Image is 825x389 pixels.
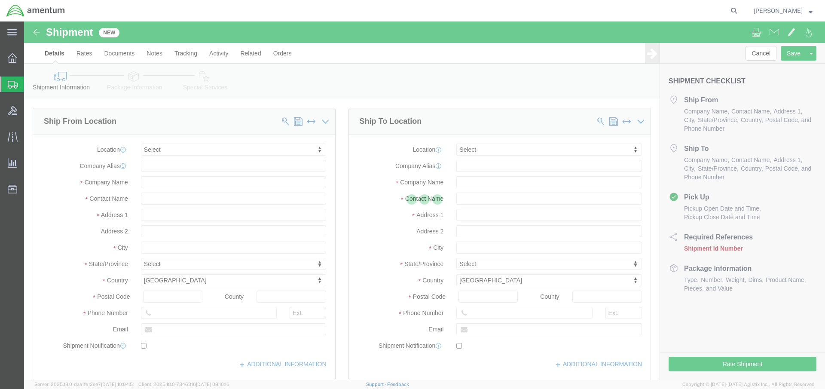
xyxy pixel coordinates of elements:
[753,6,813,16] button: [PERSON_NAME]
[196,382,229,387] span: [DATE] 08:10:16
[101,382,134,387] span: [DATE] 10:04:51
[366,382,388,387] a: Support
[754,6,803,15] span: Ronald Ritz
[34,382,134,387] span: Server: 2025.18.0-daa1fe12ee7
[682,381,815,388] span: Copyright © [DATE]-[DATE] Agistix Inc., All Rights Reserved
[6,4,65,17] img: logo
[387,382,409,387] a: Feedback
[138,382,229,387] span: Client: 2025.18.0-7346316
